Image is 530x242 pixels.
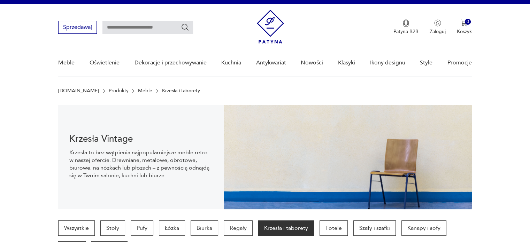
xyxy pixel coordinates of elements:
[258,220,314,236] a: Krzesła i taborety
[58,25,97,30] a: Sprzedawaj
[109,88,129,94] a: Produkty
[256,49,286,76] a: Antykwariat
[430,19,446,35] button: Zaloguj
[162,88,200,94] p: Krzesła i taborety
[138,88,152,94] a: Meble
[457,28,472,35] p: Koszyk
[320,220,348,236] a: Fotele
[338,49,355,76] a: Klasyki
[447,49,472,76] a: Promocje
[58,88,99,94] a: [DOMAIN_NAME]
[353,220,396,236] a: Szafy i szafki
[430,28,446,35] p: Zaloguj
[100,220,125,236] a: Stoły
[224,220,253,236] a: Regały
[434,19,441,26] img: Ikonka użytkownika
[465,19,471,25] div: 0
[257,10,284,44] img: Patyna - sklep z meblami i dekoracjami vintage
[159,220,185,236] a: Łóżka
[69,149,213,179] p: Krzesła to bez wątpienia najpopularniejsze meble retro w naszej ofercie. Drewniane, metalowe, obr...
[58,49,75,76] a: Meble
[224,105,472,209] img: bc88ca9a7f9d98aff7d4658ec262dcea.jpg
[191,220,218,236] a: Biurka
[402,19,409,27] img: Ikona medalu
[58,21,97,34] button: Sprzedawaj
[90,49,120,76] a: Oświetlenie
[221,49,241,76] a: Kuchnia
[301,49,323,76] a: Nowości
[393,28,418,35] p: Patyna B2B
[69,135,213,143] h1: Krzesła Vintage
[58,220,95,236] a: Wszystkie
[457,19,472,35] button: 0Koszyk
[181,23,189,31] button: Szukaj
[393,19,418,35] button: Patyna B2B
[393,19,418,35] a: Ikona medaluPatyna B2B
[134,49,206,76] a: Dekoracje i przechowywanie
[461,19,468,26] img: Ikona koszyka
[420,49,432,76] a: Style
[370,49,405,76] a: Ikony designu
[401,220,446,236] a: Kanapy i sofy
[131,220,153,236] a: Pufy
